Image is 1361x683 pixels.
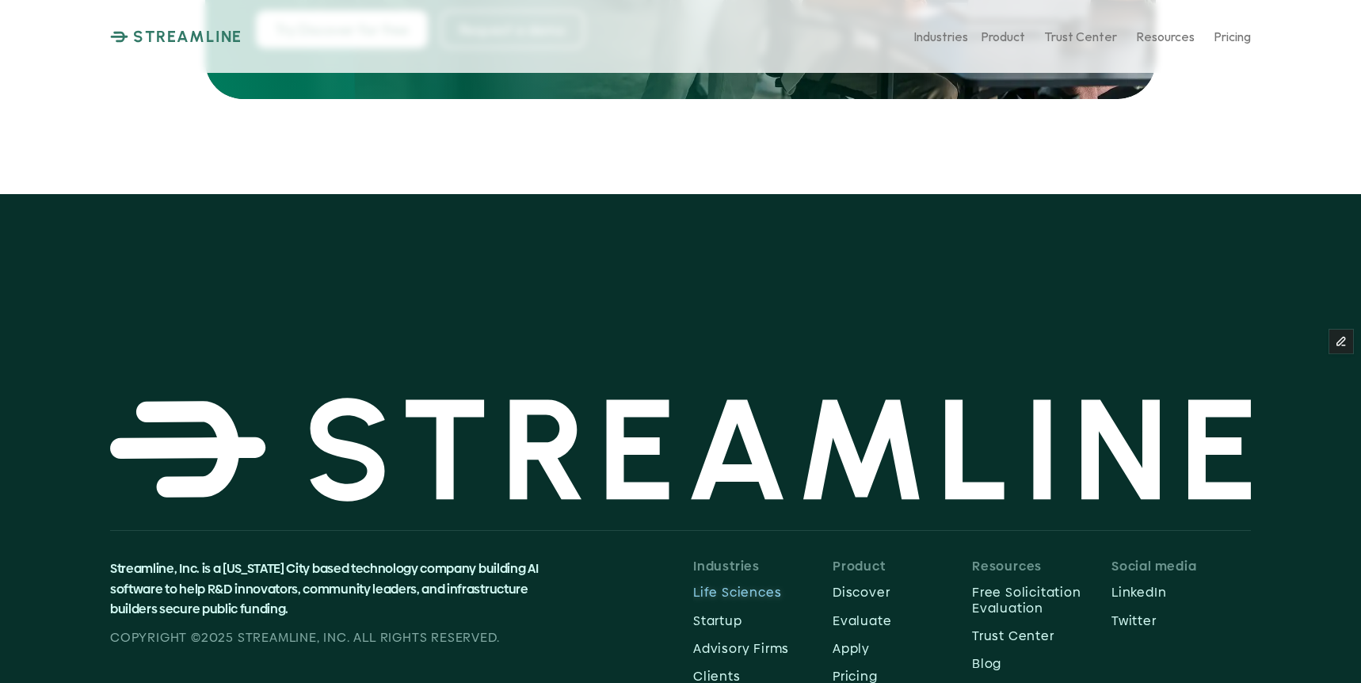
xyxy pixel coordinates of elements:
span: Streamline, Inc. is a [US_STATE] City based technology company building AI software to help R&D i... [110,559,540,618]
p: Product [833,559,972,574]
a: Startup [693,609,833,633]
a: Twitter [1111,609,1251,633]
a: Advisory Firms [693,636,789,661]
p: Blog [972,656,1111,671]
p: Free Solicitation Evaluation [972,585,1111,615]
a: Evaluate [833,609,972,633]
a: Apply [833,636,972,661]
p: Discover [833,585,972,600]
p: Resources [1136,29,1195,44]
p: STREAMLINE [133,27,242,46]
p: Industries [693,559,833,574]
p: Copyright ©2025 Streamline, Inc. all rights reserved. [110,628,557,648]
button: Edit Framer Content [1329,330,1353,353]
a: Trust Center [1044,23,1117,51]
p: LinkedIn [1111,585,1251,600]
p: Social media [1111,559,1251,574]
a: Pricing [1214,23,1251,51]
a: STREAMLINE [110,27,242,46]
p: Industries [913,29,968,44]
p: Evaluate [833,613,972,628]
p: Resources [972,559,1111,574]
p: Product [981,29,1025,44]
p: Pricing [1214,29,1251,44]
a: Free Solicitation Evaluation [972,580,1111,620]
p: Twitter [1111,613,1251,628]
p: Trust Center [1044,29,1117,44]
p: Startup [693,613,833,628]
a: Discover [833,580,972,605]
a: Resources [1136,23,1195,51]
a: Trust Center [972,624,1111,648]
a: Life Sciences [693,580,833,605]
p: Apply [833,641,972,656]
a: Blog [972,651,1111,676]
p: Trust Center [972,628,1111,643]
p: Advisory Firms [693,641,789,656]
p: Life Sciences [693,585,833,600]
a: LinkedIn [1111,580,1251,605]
